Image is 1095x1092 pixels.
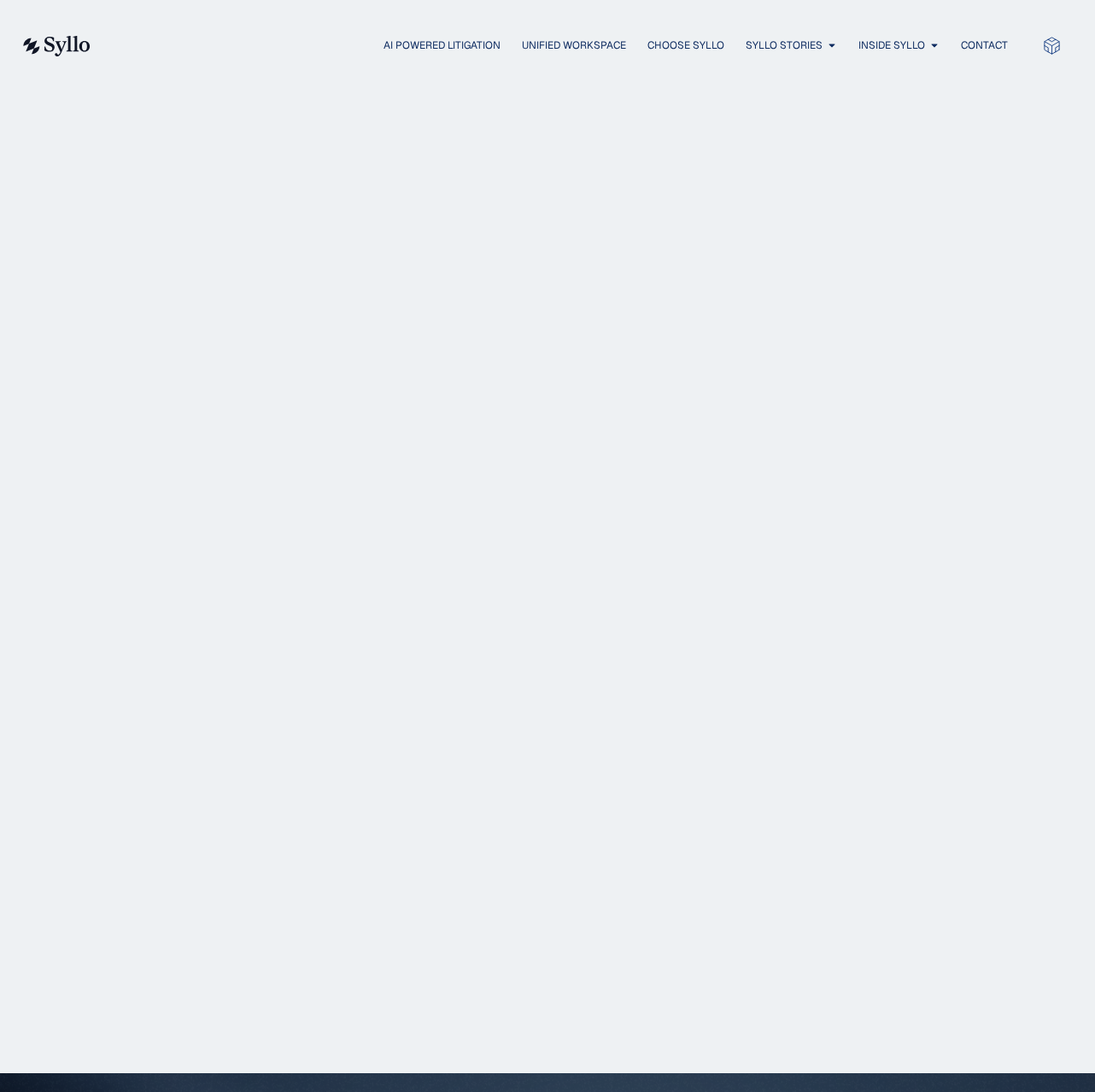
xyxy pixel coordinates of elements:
a: Unified Workspace [522,38,626,53]
a: AI Powered Litigation [384,38,501,53]
a: Choose Syllo [647,38,724,53]
a: Inside Syllo [858,38,925,53]
a: Syllo Stories [746,38,823,53]
a: Contact [961,38,1008,53]
nav: Menu [125,38,1008,54]
img: syllo [20,36,91,56]
div: Menu Toggle [125,38,1008,54]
